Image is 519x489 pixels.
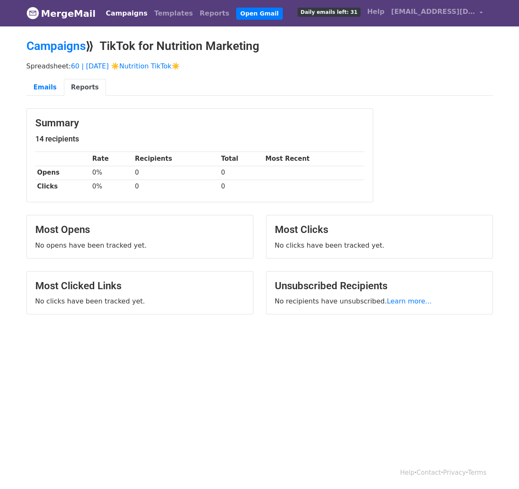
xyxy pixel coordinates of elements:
[133,180,219,194] td: 0
[151,5,196,22] a: Templates
[26,7,39,19] img: MergeMail logo
[298,8,360,17] span: Daily emails left: 31
[35,297,245,306] p: No clicks have been tracked yet.
[71,62,180,70] a: 60 | [DATE] ☀️Nutrition TikTok☀️
[35,166,90,180] th: Opens
[275,241,484,250] p: No clicks have been tracked yet.
[103,5,151,22] a: Campaigns
[294,3,364,20] a: Daily emails left: 31
[468,469,486,476] a: Terms
[236,8,283,20] a: Open Gmail
[275,224,484,236] h3: Most Clicks
[90,166,133,180] td: 0%
[443,469,466,476] a: Privacy
[364,3,388,20] a: Help
[219,180,263,194] td: 0
[64,79,106,96] a: Reports
[26,39,86,53] a: Campaigns
[26,5,96,22] a: MergeMail
[26,39,493,53] h2: ⟫ TikTok for Nutrition Marketing
[275,297,484,306] p: No recipients have unsubscribed.
[219,152,263,166] th: Total
[26,79,64,96] a: Emails
[196,5,233,22] a: Reports
[35,117,364,129] h3: Summary
[391,7,475,17] span: [EMAIL_ADDRESS][DOMAIN_NAME]
[477,449,519,489] iframe: Chat Widget
[133,152,219,166] th: Recipients
[275,280,484,292] h3: Unsubscribed Recipients
[35,134,364,144] h5: 14 recipients
[35,224,245,236] h3: Most Opens
[35,180,90,194] th: Clicks
[133,166,219,180] td: 0
[387,297,432,305] a: Learn more...
[35,280,245,292] h3: Most Clicked Links
[35,241,245,250] p: No opens have been tracked yet.
[90,180,133,194] td: 0%
[388,3,486,23] a: [EMAIL_ADDRESS][DOMAIN_NAME]
[416,469,441,476] a: Contact
[26,62,493,71] p: Spreadsheet:
[263,152,364,166] th: Most Recent
[400,469,414,476] a: Help
[90,152,133,166] th: Rate
[219,166,263,180] td: 0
